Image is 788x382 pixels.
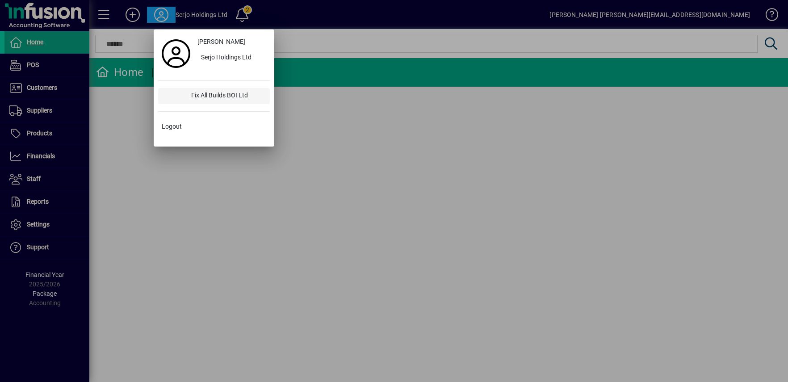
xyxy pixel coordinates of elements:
[184,88,270,104] div: Fix All Builds BOI Ltd
[197,37,245,46] span: [PERSON_NAME]
[162,122,182,131] span: Logout
[194,50,270,66] button: Serjo Holdings Ltd
[158,46,194,62] a: Profile
[194,34,270,50] a: [PERSON_NAME]
[158,119,270,135] button: Logout
[158,88,270,104] button: Fix All Builds BOI Ltd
